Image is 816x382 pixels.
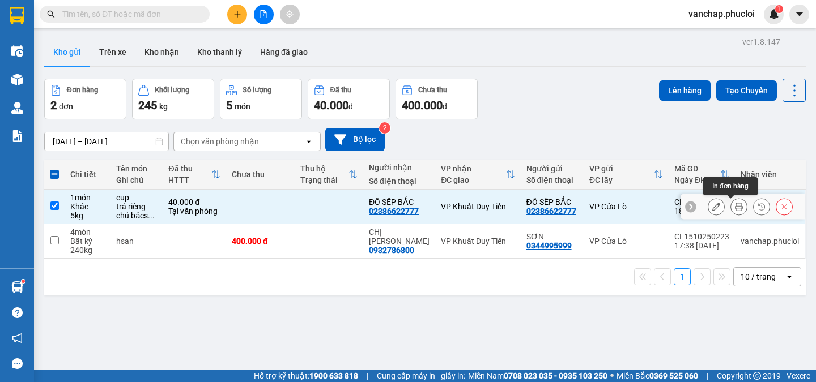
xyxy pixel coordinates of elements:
div: 240 kg [70,246,105,255]
span: copyright [753,372,761,380]
img: warehouse-icon [11,45,23,57]
span: question-circle [12,307,23,318]
div: Trạng thái [300,175,348,184]
div: 40.000 đ [168,198,220,207]
span: Hỗ trợ kỹ thuật: [254,370,358,382]
th: Toggle SortBy [435,160,520,190]
button: Tạo Chuyến [716,80,777,101]
button: Chưa thu400.000đ [396,79,478,119]
img: logo-vxr [10,7,24,24]
div: 0344995999 [526,241,572,250]
span: vanchap.phucloi [679,7,764,21]
div: vanchap.phucloi [741,237,799,246]
div: VP gửi [589,164,654,173]
button: plus [227,5,247,24]
div: ĐC lấy [589,175,654,184]
span: ... [148,211,155,220]
div: VP Cửa Lò [589,202,663,211]
button: 1 [674,268,691,285]
div: Người gửi [526,164,578,173]
div: Số điện thoại [369,177,430,186]
div: Nhân viên [741,170,799,179]
li: [PERSON_NAME], [PERSON_NAME] [106,28,474,42]
div: CL1510250228 [674,198,729,207]
div: 17:38 [DATE] [674,241,729,250]
span: | [367,370,368,382]
div: Khối lượng [155,86,189,94]
span: Miền Bắc [617,370,698,382]
span: notification [12,333,23,344]
span: search [47,10,55,18]
span: món [235,102,250,111]
button: Hàng đã giao [251,38,317,66]
sup: 1 [22,280,25,283]
span: kg [159,102,168,111]
strong: 0369 525 060 [649,371,698,380]
div: 1 món [70,193,105,202]
div: Tên món [116,164,157,173]
span: message [12,358,23,369]
div: Chưa thu [232,170,289,179]
th: Toggle SortBy [163,160,226,190]
span: plus [233,10,241,18]
div: ĐỒ SẾP BẮC [526,198,578,207]
div: VP Khuất Duy Tiến [441,237,515,246]
th: Toggle SortBy [295,160,363,190]
button: Trên xe [90,38,135,66]
div: Số điện thoại [526,175,578,184]
sup: 2 [379,122,390,134]
div: ver 1.8.147 [742,36,780,48]
div: hsan [116,237,157,246]
div: 02386622777 [369,207,419,216]
li: Hotline: 02386655777, 02462925925, 0944789456 [106,42,474,56]
th: Toggle SortBy [669,160,735,190]
div: Chưa thu [418,86,447,94]
button: Kho gửi [44,38,90,66]
strong: 0708 023 035 - 0935 103 250 [504,371,607,380]
div: Đã thu [330,86,351,94]
div: 10 / trang [741,271,776,282]
div: SƠN [526,232,578,241]
span: ⚪️ [610,374,614,378]
span: file-add [260,10,267,18]
div: Đã thu [168,164,211,173]
span: đơn [59,102,73,111]
span: Cung cấp máy in - giấy in: [377,370,465,382]
img: warehouse-icon [11,281,23,293]
div: Ghi chú [116,175,157,184]
img: icon-new-feature [769,9,779,19]
div: Chọn văn phòng nhận [181,136,259,147]
button: file-add [254,5,274,24]
div: trả riêng chú băcs 100k [116,202,157,220]
div: 5 kg [70,211,105,220]
button: Kho nhận [135,38,188,66]
span: 1 [777,5,781,13]
button: Kho thanh lý [188,38,251,66]
div: VP Khuất Duy Tiến [441,202,515,211]
div: 400.000 đ [232,237,289,246]
div: HTTT [168,175,211,184]
div: ĐỒ SẾP BẮC [369,198,430,207]
span: aim [286,10,294,18]
strong: 1900 633 818 [309,371,358,380]
span: 245 [138,98,157,112]
div: 02386622777 [526,207,576,216]
input: Select a date range. [45,132,168,151]
span: 5 [226,98,232,112]
div: Chi tiết [70,170,105,179]
button: Đơn hàng2đơn [44,79,126,119]
div: ĐC giao [441,175,505,184]
span: 400.000 [402,98,443,112]
span: đ [443,102,447,111]
svg: open [785,272,794,281]
img: solution-icon [11,130,23,142]
div: In đơn hàng [703,177,758,195]
span: đ [348,102,353,111]
div: Khác [70,202,105,211]
span: 40.000 [314,98,348,112]
div: Mã GD [674,164,720,173]
div: CL1510250223 [674,232,729,241]
div: Số lượng [243,86,271,94]
button: Bộ lọc [325,128,385,151]
div: Đơn hàng [67,86,98,94]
